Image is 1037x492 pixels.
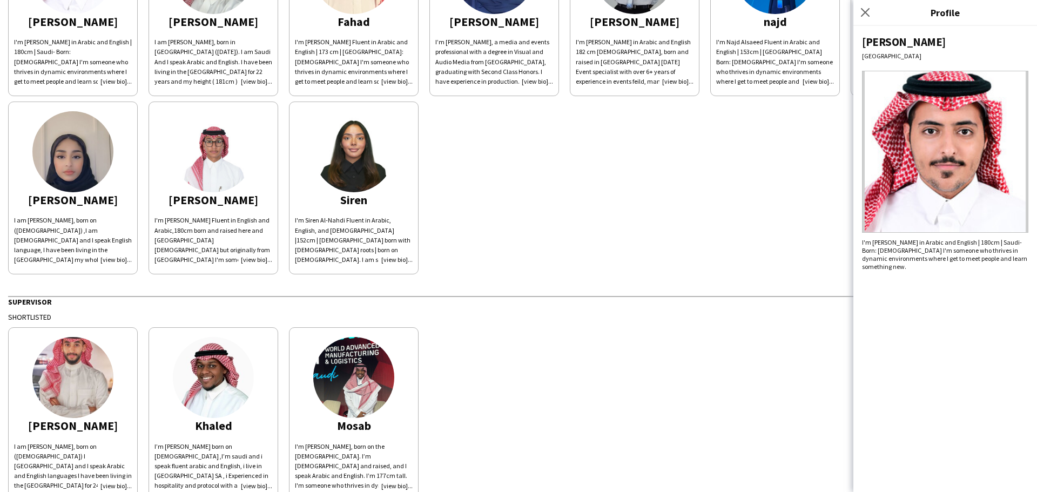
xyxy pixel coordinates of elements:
[576,37,693,86] div: I'm [PERSON_NAME] in Arabic and English 182 cm [DEMOGRAPHIC_DATA], born and raised in [GEOGRAPHIC...
[173,111,254,192] img: thumb-681b9adc09739.jpeg
[295,195,413,205] div: Siren
[862,238,1028,271] div: I'm [PERSON_NAME] in Arabic and English | 180cm | Saudi- Born: [DEMOGRAPHIC_DATA] I'm someone who...
[32,111,113,192] img: thumb-65ef5c59ed7f7.jpeg
[295,421,413,430] div: Mosab
[8,296,1029,307] div: Supervisor
[14,195,132,205] div: [PERSON_NAME]
[435,37,553,86] div: I’m [PERSON_NAME], a media and events professional with a degree in Visual and Audio Media from [...
[716,17,834,26] div: najd
[862,52,1028,60] div: [GEOGRAPHIC_DATA]
[862,71,1028,233] img: Crew avatar or photo
[295,215,413,265] div: I'm Siren Al-Nahdi Fluent in Arabic, English, and [DEMOGRAPHIC_DATA] |152cm | [DEMOGRAPHIC_DATA] ...
[173,337,254,418] img: thumb-6509ddd9032ca.jpeg
[154,195,272,205] div: [PERSON_NAME]
[576,17,693,26] div: [PERSON_NAME]
[14,442,132,491] div: I am [PERSON_NAME], born on ([DEMOGRAPHIC_DATA]) I [GEOGRAPHIC_DATA] and I speak Arabic and Engli...
[295,442,413,491] div: I'm [PERSON_NAME], born on the [DEMOGRAPHIC_DATA]. I’m [DEMOGRAPHIC_DATA] and raised, and I speak...
[716,37,834,86] div: I'm Najd Alsaeed Fluent in Arabic and English | 153cm | [GEOGRAPHIC_DATA] Born: [DEMOGRAPHIC_DATA...
[853,5,1037,19] h3: Profile
[435,17,553,26] div: [PERSON_NAME]
[154,215,272,265] div: I'm [PERSON_NAME] Fluent in English and Arabic,180cm born and raised here and [GEOGRAPHIC_DATA] [...
[154,421,272,430] div: Khaled
[313,111,394,192] img: thumb-688c1de6628fd.jpeg
[313,337,394,418] img: thumb-674b065da04e3.jpeg
[14,17,132,26] div: [PERSON_NAME]
[862,35,1028,49] div: [PERSON_NAME]
[295,37,413,86] div: I'm [PERSON_NAME] Fluent in Arabic and English | 173 cm | [GEOGRAPHIC_DATA]: [DEMOGRAPHIC_DATA] I...
[295,17,413,26] div: Fahad
[8,312,1029,322] div: Shortlisted
[154,442,272,491] div: I’m [PERSON_NAME] born on [DEMOGRAPHIC_DATA] ,I’m saudi and i speak fluent arabic and English, i ...
[14,37,132,86] div: I'm [PERSON_NAME] in Arabic and English | 180cm | Saudi- Born: [DEMOGRAPHIC_DATA] I'm someone who...
[154,37,272,86] div: I am [PERSON_NAME], born in [GEOGRAPHIC_DATA] ([DATE]). I am Saudi And I speak Arabic and English...
[154,17,272,26] div: [PERSON_NAME]
[14,215,132,265] div: I am [PERSON_NAME], born on ([DEMOGRAPHIC_DATA]) ,I am [DEMOGRAPHIC_DATA] and I speak English lan...
[32,337,113,418] img: thumb-65415d5e9d91c.jpeg
[14,421,132,430] div: [PERSON_NAME]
